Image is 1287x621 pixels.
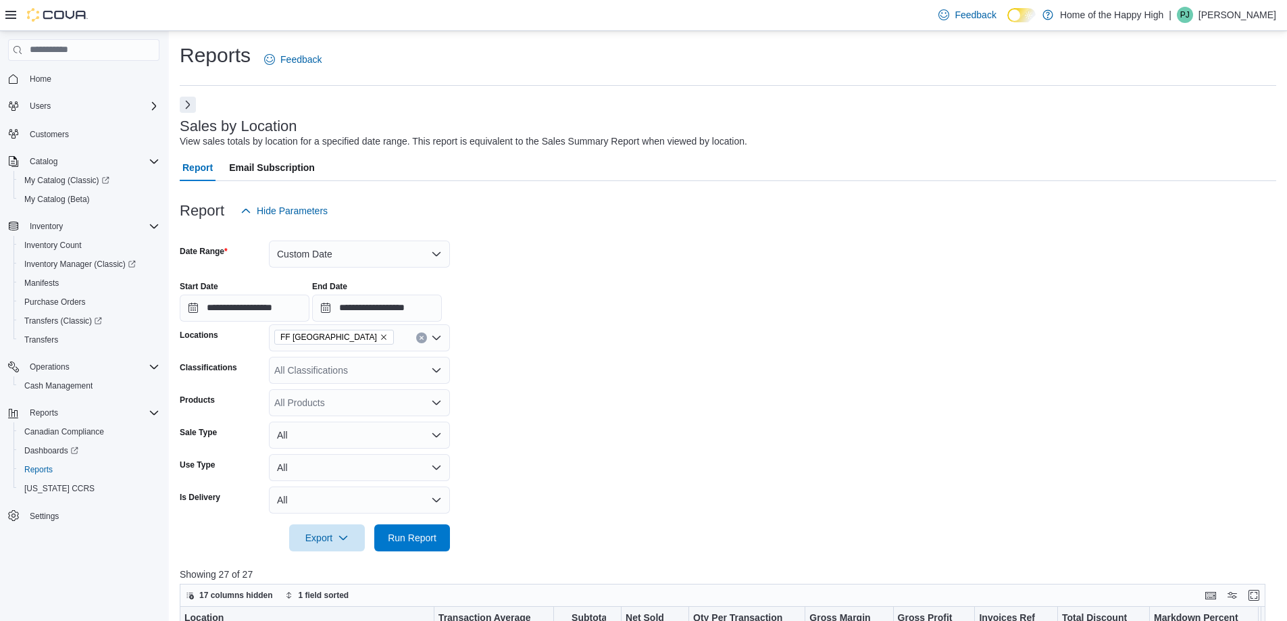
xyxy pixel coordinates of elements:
[24,405,64,421] button: Reports
[30,129,69,140] span: Customers
[19,256,159,272] span: Inventory Manager (Classic)
[19,275,64,291] a: Manifests
[3,217,165,236] button: Inventory
[269,422,450,449] button: All
[19,172,159,189] span: My Catalog (Classic)
[14,441,165,460] a: Dashboards
[1198,7,1276,23] p: [PERSON_NAME]
[14,330,165,349] button: Transfers
[180,134,747,149] div: View sales totals by location for a specified date range. This report is equivalent to the Sales ...
[3,357,165,376] button: Operations
[180,459,215,470] label: Use Type
[3,97,165,116] button: Users
[24,445,78,456] span: Dashboards
[257,204,328,218] span: Hide Parameters
[24,98,159,114] span: Users
[14,479,165,498] button: [US_STATE] CCRS
[280,53,322,66] span: Feedback
[14,190,165,209] button: My Catalog (Beta)
[180,395,215,405] label: Products
[180,362,237,373] label: Classifications
[388,531,436,545] span: Run Report
[27,8,88,22] img: Cova
[24,194,90,205] span: My Catalog (Beta)
[180,118,297,134] h3: Sales by Location
[19,332,159,348] span: Transfers
[14,255,165,274] a: Inventory Manager (Classic)
[14,274,165,293] button: Manifests
[30,362,70,372] span: Operations
[19,480,100,497] a: [US_STATE] CCRS
[3,403,165,422] button: Reports
[19,313,159,329] span: Transfers (Classic)
[1007,8,1036,22] input: Dark Mode
[180,427,217,438] label: Sale Type
[229,154,315,181] span: Email Subscription
[24,259,136,270] span: Inventory Manager (Classic)
[30,221,63,232] span: Inventory
[299,590,349,601] span: 1 field sorted
[269,454,450,481] button: All
[1169,7,1171,23] p: |
[19,294,91,310] a: Purchase Orders
[19,378,159,394] span: Cash Management
[431,332,442,343] button: Open list of options
[24,175,109,186] span: My Catalog (Classic)
[180,568,1276,581] p: Showing 27 of 27
[259,46,327,73] a: Feedback
[24,125,159,142] span: Customers
[19,237,159,253] span: Inventory Count
[19,480,159,497] span: Washington CCRS
[312,295,442,322] input: Press the down key to open a popover containing a calendar.
[431,365,442,376] button: Open list of options
[180,587,278,603] button: 17 columns hidden
[24,380,93,391] span: Cash Management
[3,506,165,526] button: Settings
[24,297,86,307] span: Purchase Orders
[19,424,109,440] a: Canadian Compliance
[24,218,68,234] button: Inventory
[24,218,159,234] span: Inventory
[14,171,165,190] a: My Catalog (Classic)
[24,70,159,87] span: Home
[235,197,333,224] button: Hide Parameters
[180,42,251,69] h1: Reports
[1203,587,1219,603] button: Keyboard shortcuts
[14,422,165,441] button: Canadian Compliance
[955,8,996,22] span: Feedback
[19,462,58,478] a: Reports
[30,407,58,418] span: Reports
[24,278,59,289] span: Manifests
[180,492,220,503] label: Is Delivery
[1224,587,1240,603] button: Display options
[24,405,159,421] span: Reports
[274,330,394,345] span: FF Alberta
[3,124,165,143] button: Customers
[24,464,53,475] span: Reports
[289,524,365,551] button: Export
[280,587,355,603] button: 1 field sorted
[933,1,1001,28] a: Feedback
[14,460,165,479] button: Reports
[24,153,159,170] span: Catalog
[19,443,84,459] a: Dashboards
[24,240,82,251] span: Inventory Count
[19,313,107,329] a: Transfers (Classic)
[180,295,309,322] input: Press the down key to open a popover containing a calendar.
[30,101,51,111] span: Users
[182,154,213,181] span: Report
[24,426,104,437] span: Canadian Compliance
[269,241,450,268] button: Custom Date
[24,334,58,345] span: Transfers
[24,508,64,524] a: Settings
[24,98,56,114] button: Users
[19,191,159,207] span: My Catalog (Beta)
[30,74,51,84] span: Home
[3,69,165,89] button: Home
[1246,587,1262,603] button: Enter fullscreen
[19,462,159,478] span: Reports
[19,443,159,459] span: Dashboards
[24,71,57,87] a: Home
[3,152,165,171] button: Catalog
